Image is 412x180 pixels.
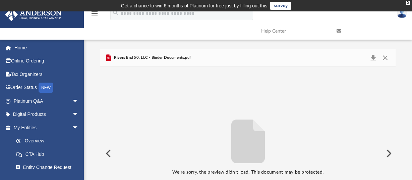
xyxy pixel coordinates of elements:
a: Help Center [256,18,332,44]
span: arrow_drop_down [72,108,85,122]
a: Home [5,41,89,54]
img: Anderson Advisors Platinum Portal [3,8,64,21]
a: survey [270,2,291,10]
a: My Entitiesarrow_drop_down [5,121,89,134]
button: Previous File [100,144,115,163]
a: Overview [9,134,89,148]
span: Rivers End 50, LLC - Binder Documents.pdf [113,55,191,61]
div: Get a chance to win 6 months of Platinum for free just by filling out this [121,2,268,10]
a: Entity Change Request [9,161,89,174]
a: Tax Organizers [5,67,89,81]
a: Digital Productsarrow_drop_down [5,108,89,121]
a: menu [91,13,99,17]
img: User Pic [397,8,407,18]
div: NEW [39,83,53,93]
a: Platinum Q&Aarrow_drop_down [5,94,89,108]
span: arrow_drop_down [72,94,85,108]
p: We’re sorry, the preview didn’t load. This document may be protected. [100,168,396,177]
i: search [112,9,119,16]
div: close [406,1,410,5]
button: Next File [381,144,396,163]
a: Online Ordering [5,54,89,68]
button: Download [367,53,379,62]
i: menu [91,9,99,17]
button: Close [379,53,391,62]
a: CTA Hub [9,147,89,161]
a: Order StatusNEW [5,81,89,95]
span: arrow_drop_down [72,121,85,135]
